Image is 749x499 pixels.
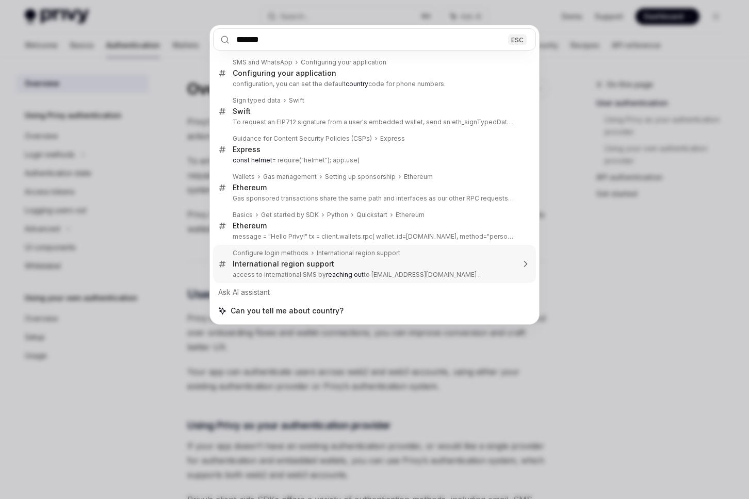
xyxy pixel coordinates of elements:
[508,34,527,45] div: ESC
[231,306,344,316] span: Can you tell me about country?
[233,58,292,66] div: SMS and WhatsApp
[233,194,514,203] p: Gas sponsored transactions share the same path and interfaces as our other RPC requests. Learn more
[233,135,372,143] div: Guidance for Content Security Policies (CSPs)
[233,80,514,88] p: configuration, you can set the default code for phone numbers.
[261,211,319,219] div: Get started by SDK
[233,271,514,279] p: access to international SMS by to [EMAIL_ADDRESS][DOMAIN_NAME] .
[263,173,317,181] div: Gas management
[233,249,308,257] div: Configure login methods
[326,271,364,278] b: reaching out
[346,80,368,88] b: country
[233,211,253,219] div: Basics
[233,69,336,78] div: Configuring your application
[233,232,514,241] p: message = "Hello Privy!" tx = client.wallets.rpc( wallet_id=[DOMAIN_NAME], method="personal_sign
[233,107,251,116] div: Swift
[233,156,514,164] p: = require("helmet"); app.use(
[356,211,387,219] div: Quickstart
[233,173,255,181] div: Wallets
[233,96,281,105] div: Sign typed data
[289,96,304,105] div: Swift
[213,283,536,302] div: Ask AI assistant
[233,118,514,126] p: To request an EIP712 signature from a user's embedded wallet, send an eth_signTypedData_v4 JSON-
[396,211,425,219] div: Ethereum
[327,211,348,219] div: Python
[233,145,260,154] div: Express
[233,183,267,192] div: Ethereum
[317,249,400,257] div: International region support
[325,173,396,181] div: Setting up sponsorship
[233,259,334,269] div: International region support
[380,135,405,143] div: Express
[301,58,386,66] div: Configuring your application
[233,221,267,230] div: Ethereum
[233,156,272,164] b: const helmet
[404,173,433,181] div: Ethereum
